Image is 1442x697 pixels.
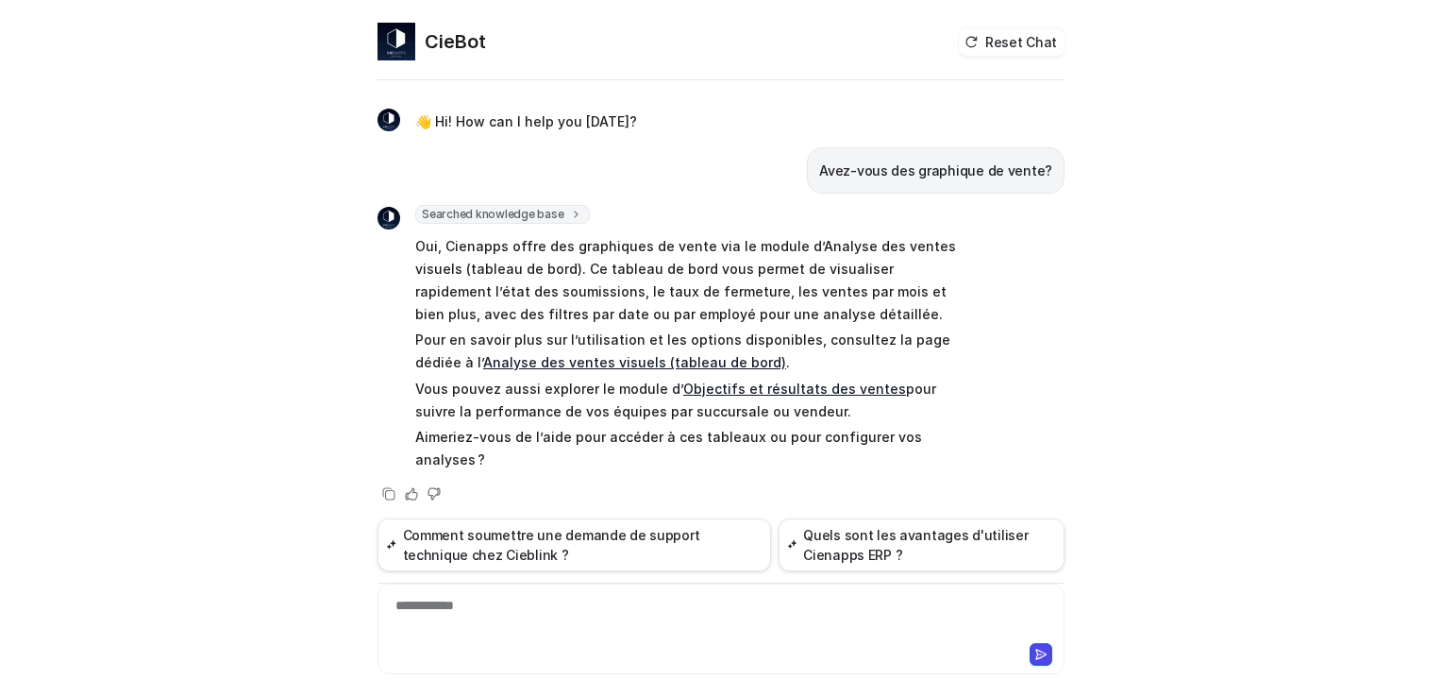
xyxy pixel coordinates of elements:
[415,235,967,326] p: Oui, Cienapps offre des graphiques de vente via le module d’Analyse des ventes visuels (tableau d...
[377,518,771,571] button: Comment soumettre une demande de support technique chez Cieblink ?
[377,23,415,60] img: Widget
[779,518,1065,571] button: Quels sont les avantages d'utiliser Cienapps ERP ?
[415,426,967,471] p: Aimeriez-vous de l’aide pour accéder à ces tableaux ou pour configurer vos analyses ?
[959,28,1065,56] button: Reset Chat
[415,329,967,374] p: Pour en savoir plus sur l’utilisation et les options disponibles, consultez la page dédiée à l’ .
[415,205,590,224] span: Searched knowledge base
[483,354,786,370] a: Analyse des ventes visuels (tableau de bord)
[377,109,400,131] img: Widget
[377,207,400,229] img: Widget
[425,28,486,55] h2: CieBot
[683,381,906,397] a: Objectifs et résultats des ventes
[415,110,637,133] p: 👋 Hi! How can I help you [DATE]?
[819,160,1052,182] p: Avez-vous des graphique de vente?
[415,378,967,423] p: Vous pouvez aussi explorer le module d’ pour suivre la performance de vos équipes par succursale ...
